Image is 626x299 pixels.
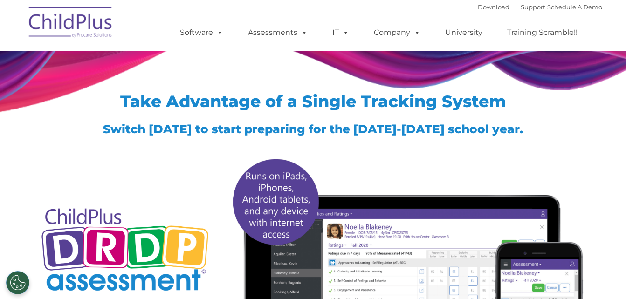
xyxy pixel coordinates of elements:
a: IT [323,23,358,42]
span: Switch [DATE] to start preparing for the [DATE]-[DATE] school year. [103,122,523,136]
a: Download [478,3,509,11]
a: Company [365,23,430,42]
a: Schedule A Demo [547,3,602,11]
font: | [478,3,602,11]
button: Cookies Settings [6,271,29,294]
a: Software [171,23,233,42]
a: Assessments [239,23,317,42]
a: University [436,23,492,42]
a: Training Scramble!! [498,23,587,42]
img: ChildPlus by Procare Solutions [24,0,117,47]
span: Take Advantage of a Single Tracking System [120,91,506,111]
a: Support [521,3,545,11]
